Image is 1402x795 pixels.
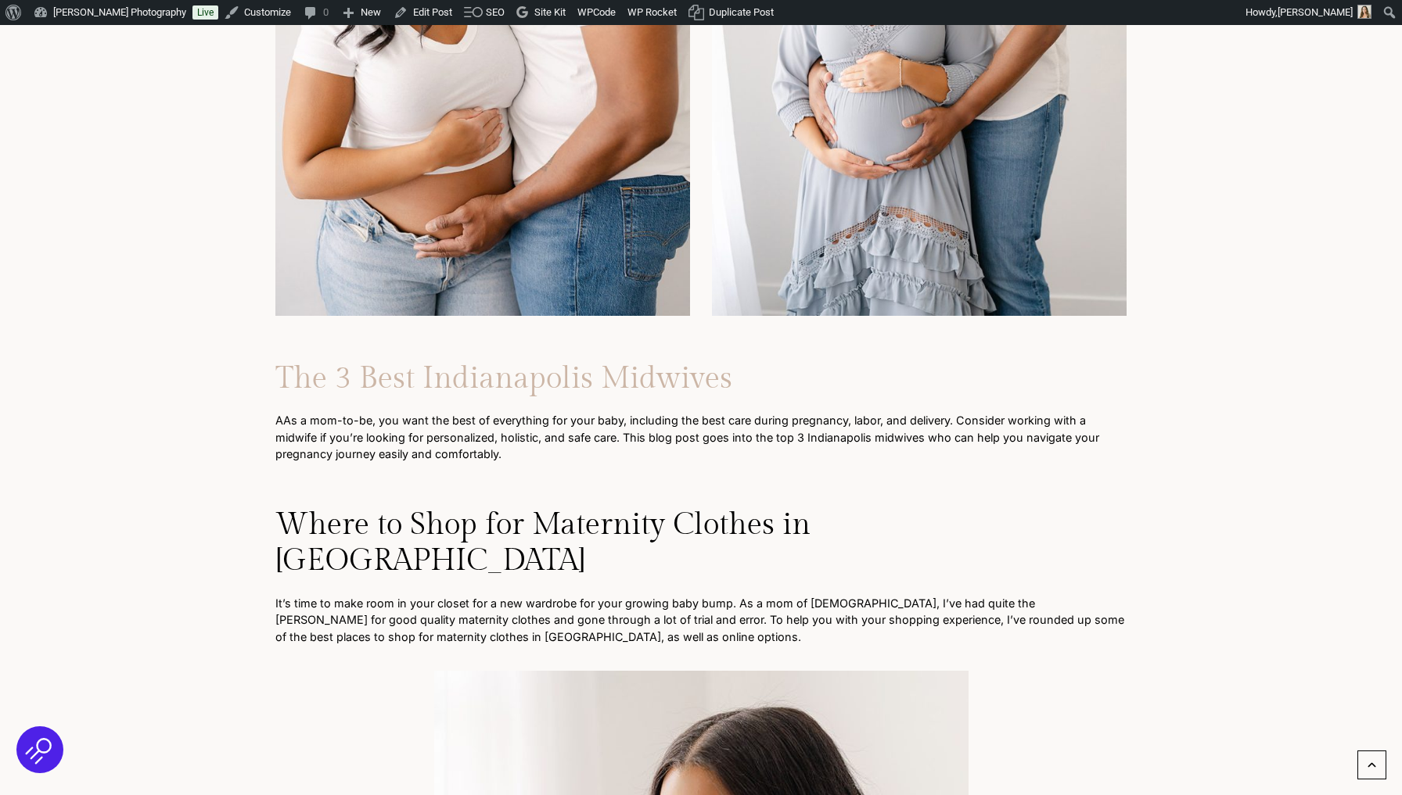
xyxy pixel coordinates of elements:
[275,412,1127,463] p: AAs a mom-to-be, you want the best of everything for your baby, including the best care during pr...
[275,595,1127,646] p: It’s time to make room in your closet for a new wardrobe for your growing baby bump. As a mom of ...
[275,507,811,578] a: Where to Shop for Maternity Clothes in [GEOGRAPHIC_DATA]
[275,361,732,396] a: The 3 Best Indianapolis Midwives
[1357,750,1386,779] a: Scroll to top
[1278,6,1353,18] span: [PERSON_NAME]
[192,5,218,20] a: Live
[534,6,566,18] span: Site Kit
